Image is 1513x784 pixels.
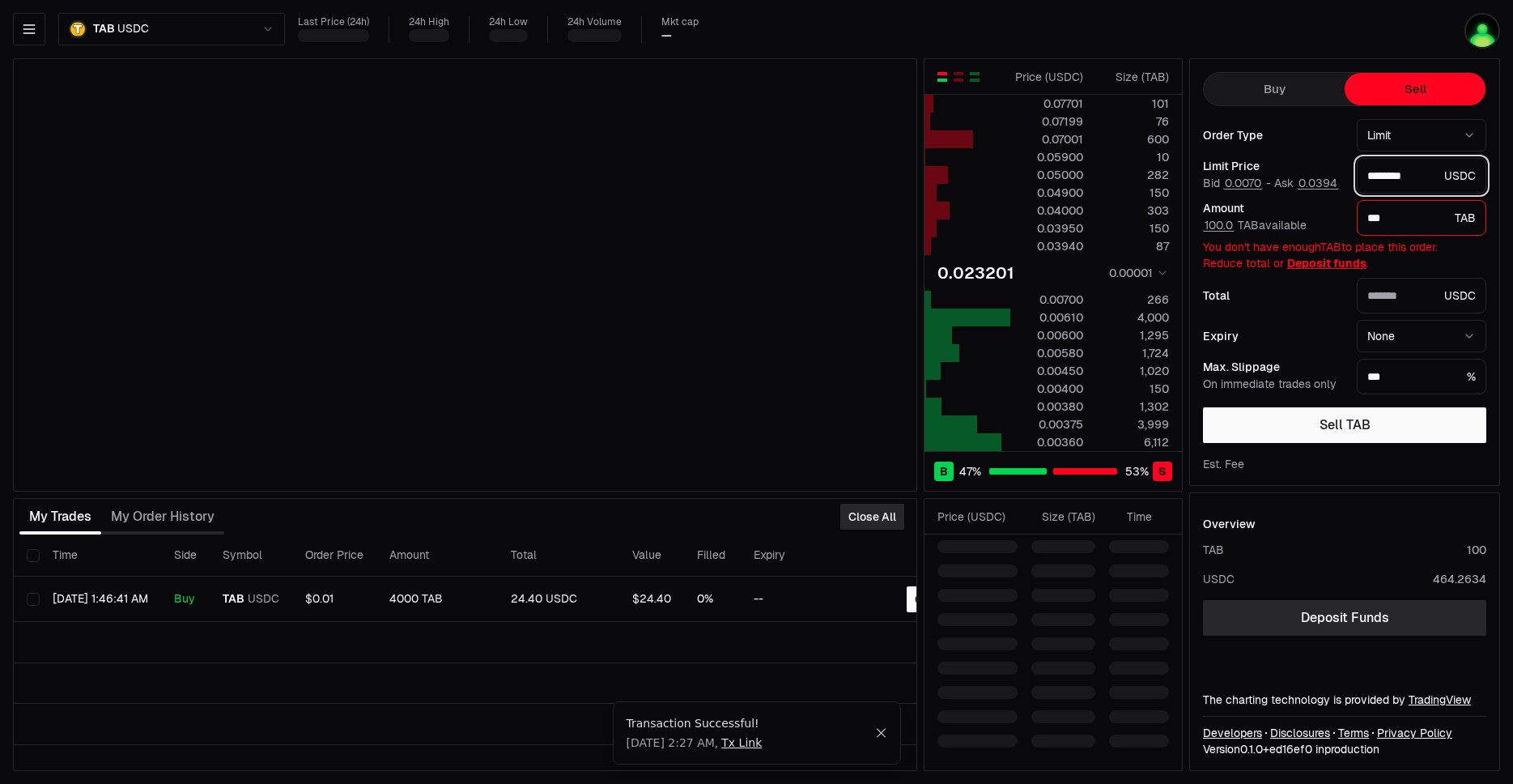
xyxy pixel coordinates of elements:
button: 100.0 [1203,219,1235,232]
div: Price ( USDC ) [1011,69,1083,85]
div: You don't have enough TAB to place this order. Reduce total or . [1203,239,1486,271]
span: USDC [117,22,148,36]
button: Buy [1204,73,1345,105]
div: Expiry [1203,330,1344,342]
div: Price ( USDC ) [937,509,1018,525]
div: 266 [1097,292,1169,308]
a: Deposit funds [1287,256,1366,271]
button: Limit [1357,119,1486,151]
span: USDC [248,592,279,607]
div: 24h High [409,16,449,28]
th: Side [161,535,210,577]
div: 0.00610 [1011,309,1083,326]
span: 53 % [1125,463,1149,479]
div: Time [1109,509,1152,525]
div: Total [1203,290,1344,301]
button: My Order History [101,501,224,533]
div: 0.00580 [1011,345,1083,361]
div: 87 [1097,238,1169,254]
a: Deposit Funds [1203,600,1486,636]
div: 303 [1097,202,1169,219]
th: Value [619,535,684,577]
div: 0% [697,592,728,607]
div: 24.40 USDC [511,592,606,607]
img: TAB.png [69,20,87,38]
span: S [1158,463,1167,479]
div: 464.2634 [1433,571,1486,587]
a: TradingView [1409,692,1471,707]
th: Filled [684,535,741,577]
th: Time [40,535,161,577]
a: Developers [1203,725,1262,741]
div: The charting technology is provided by [1203,692,1486,708]
div: 0.00375 [1011,416,1083,432]
span: TAB [93,22,114,36]
th: Symbol [210,535,292,577]
div: 150 [1097,185,1169,201]
div: TAB [1203,542,1224,558]
div: 0.04000 [1011,202,1083,219]
span: TAB available [1203,218,1307,232]
div: USDC [1357,158,1486,194]
span: Ask [1274,177,1339,191]
div: % [1357,359,1486,394]
button: Close All [840,504,904,530]
th: Order Price [292,535,376,577]
td: -- [741,577,850,622]
div: 600 [1097,131,1169,147]
div: 0.00450 [1011,363,1083,379]
button: None [1357,320,1486,352]
div: — [661,28,672,43]
button: Select row [27,593,40,606]
div: 0.04900 [1011,185,1083,201]
span: ed16ef08357c4fac6bcb8550235135a1bae36155 [1269,742,1312,756]
div: 4000 TAB [389,592,485,607]
time: [DATE] 1:46:41 AM [53,591,148,606]
div: 10 [1097,149,1169,165]
div: Size ( TAB ) [1031,509,1095,525]
div: $24.40 [632,592,671,607]
button: 0.00001 [1104,263,1169,283]
div: 0.03950 [1011,220,1083,236]
span: B [940,463,948,479]
div: USDC [1357,278,1486,313]
button: Select all [27,549,40,562]
div: 282 [1097,167,1169,183]
div: 4,000 [1097,309,1169,326]
img: utf8 [1464,13,1500,49]
div: 24h Low [489,16,528,28]
div: Size ( TAB ) [1097,69,1169,85]
button: 0.0070 [1223,177,1263,190]
div: 1,020 [1097,363,1169,379]
a: Disclosures [1270,725,1330,741]
th: Amount [376,535,498,577]
div: 6,112 [1097,434,1169,450]
button: Show Sell Orders Only [952,70,965,83]
iframe: Financial Chart [14,59,916,491]
div: 0.00360 [1011,434,1083,450]
div: 0.00600 [1011,327,1083,343]
div: 76 [1097,113,1169,130]
th: Expiry [741,535,850,577]
div: Last Price (24h) [298,16,369,28]
div: 3,999 [1097,416,1169,432]
div: Version 0.1.0 + in production [1203,741,1486,757]
div: 150 [1097,220,1169,236]
div: Limit Price [1203,160,1344,172]
div: 0.03940 [1011,238,1083,254]
div: Mkt cap [661,16,699,28]
button: My Trades [19,501,101,533]
span: $0.01 [305,591,334,606]
button: Show Buy and Sell Orders [936,70,949,83]
a: Tx Link [721,735,762,751]
div: Order Type [1203,130,1344,141]
div: 150 [1097,381,1169,397]
button: Show Buy Orders Only [968,70,981,83]
div: 1,302 [1097,398,1169,415]
div: 0.05900 [1011,149,1083,165]
span: Bid - [1203,177,1271,191]
button: 0.0394 [1297,177,1339,190]
div: Amount [1203,202,1344,214]
div: 101 [1097,96,1169,112]
div: 0.07701 [1011,96,1083,112]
